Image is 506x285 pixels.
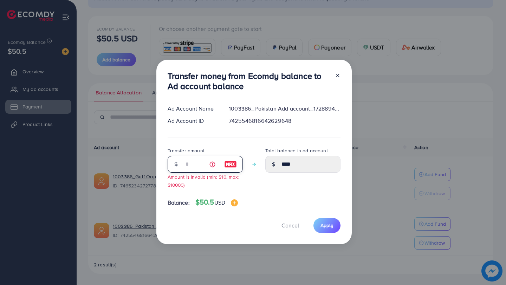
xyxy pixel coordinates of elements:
[265,147,328,154] label: Total balance in ad account
[162,105,223,113] div: Ad Account Name
[195,198,238,207] h4: $50.5
[223,105,346,113] div: 1003386_Pakistan Add account_1728894866261
[273,218,308,233] button: Cancel
[168,147,205,154] label: Transfer amount
[231,199,238,206] img: image
[223,117,346,125] div: 7425546816642629648
[281,221,299,229] span: Cancel
[162,117,223,125] div: Ad Account ID
[168,71,329,91] h3: Transfer money from Ecomdy balance to Ad account balance
[224,160,237,168] img: image
[313,218,340,233] button: Apply
[168,199,190,207] span: Balance:
[214,199,225,206] span: USD
[168,173,239,188] small: Amount is invalid (min: $10, max: $10000)
[320,222,333,229] span: Apply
